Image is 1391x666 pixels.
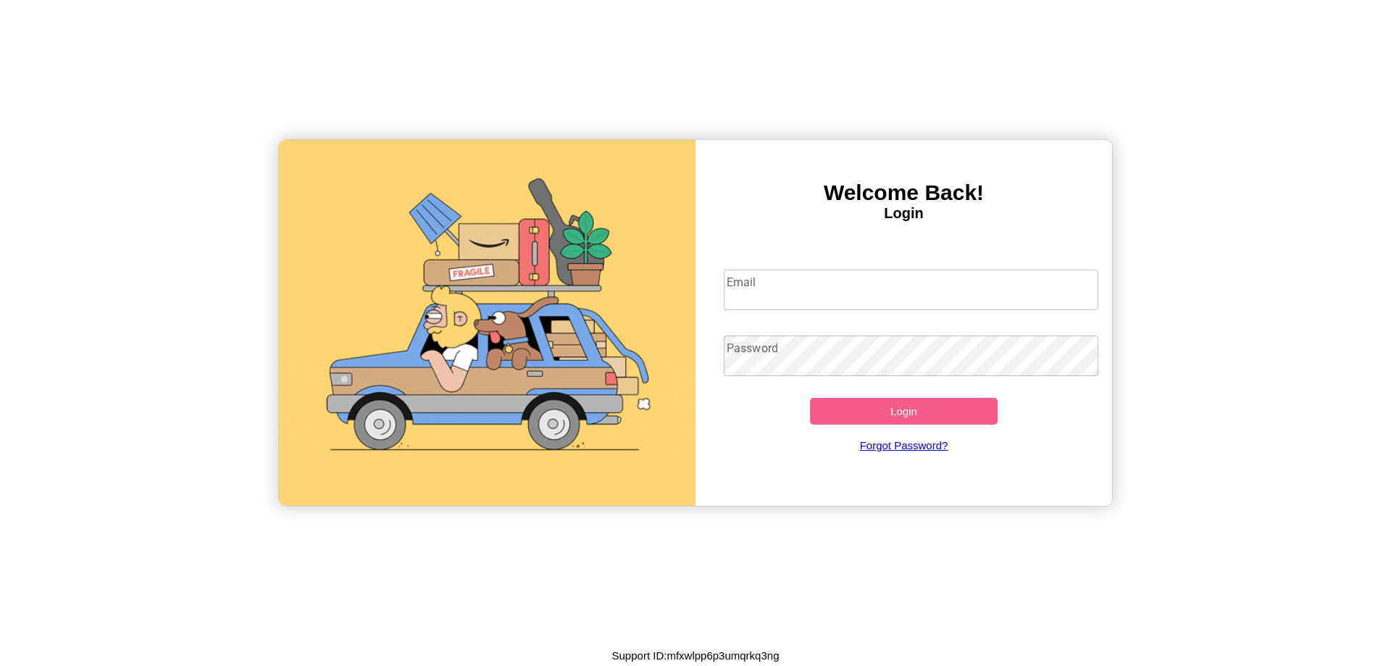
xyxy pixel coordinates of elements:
h3: Welcome Back! [695,180,1112,205]
a: Forgot Password? [717,425,1092,466]
button: Login [810,398,998,425]
img: gif [279,140,695,506]
p: Support ID: mfxwlpp6p3umqrkq3ng [612,646,780,665]
h4: Login [695,205,1112,222]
